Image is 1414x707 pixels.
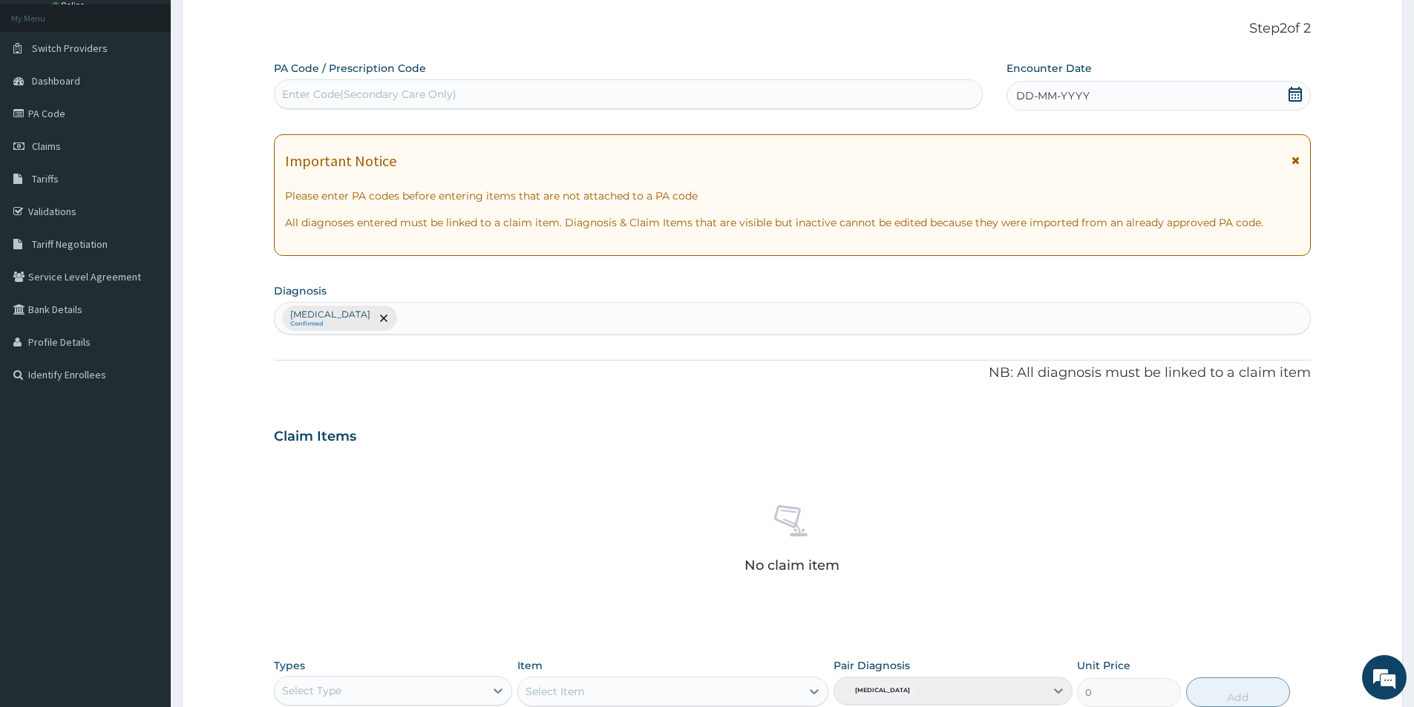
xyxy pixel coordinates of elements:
span: Tariffs [32,172,59,185]
textarea: Type your message and hit 'Enter' [7,405,283,457]
div: Select Type [282,683,341,698]
h3: Claim Items [274,429,356,445]
label: Types [274,660,305,672]
label: Pair Diagnosis [834,658,910,673]
label: PA Code / Prescription Code [274,61,426,76]
span: Dashboard [32,74,80,88]
p: No claim item [744,558,839,573]
label: Unit Price [1077,658,1130,673]
label: Item [517,658,543,673]
p: Please enter PA codes before entering items that are not attached to a PA code [285,188,1300,203]
span: Switch Providers [32,42,108,55]
p: All diagnoses entered must be linked to a claim item. Diagnosis & Claim Items that are visible bu... [285,215,1300,230]
span: Tariff Negotiation [32,237,108,251]
span: Claims [32,139,61,153]
div: Minimize live chat window [243,7,279,43]
label: Encounter Date [1007,61,1092,76]
button: Add [1186,677,1290,707]
img: d_794563401_company_1708531726252_794563401 [27,74,60,111]
label: Diagnosis [274,283,327,298]
div: Enter Code(Secondary Care Only) [282,87,456,102]
div: Chat with us now [77,83,249,102]
span: We're online! [86,187,205,337]
h1: Important Notice [285,153,396,169]
p: NB: All diagnosis must be linked to a claim item [274,364,1311,383]
p: Step 2 of 2 [274,21,1311,37]
span: DD-MM-YYYY [1016,88,1090,103]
